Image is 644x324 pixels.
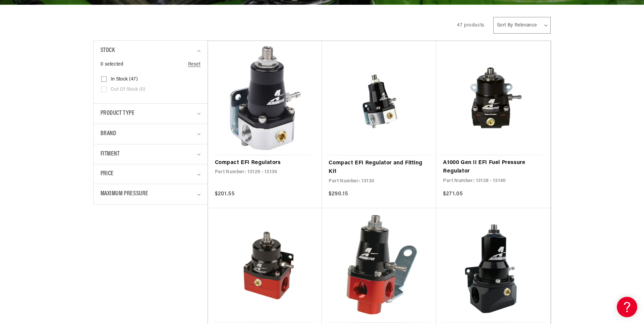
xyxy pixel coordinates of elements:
[215,159,315,167] a: Compact EFI Regulators
[111,76,138,83] span: In stock (47)
[100,144,201,164] summary: Fitment (0 selected)
[100,189,149,199] span: Maximum Pressure
[100,164,201,184] summary: Price
[100,149,120,159] span: Fitment
[111,87,145,93] span: Out of stock (0)
[100,41,201,61] summary: Stock (0 selected)
[100,61,124,68] span: 0 selected
[100,129,116,139] span: Brand
[100,104,201,124] summary: Product type (0 selected)
[100,46,115,56] span: Stock
[188,61,201,68] a: Reset
[457,23,484,28] span: 47 products
[100,124,201,144] summary: Brand (0 selected)
[443,159,544,176] a: A1000 Gen II EFI Fuel Pressure Regulator
[100,184,201,204] summary: Maximum Pressure (0 selected)
[100,169,114,179] span: Price
[329,159,429,176] a: Compact EFI Regulator and Fitting Kit
[100,109,135,119] span: Product type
